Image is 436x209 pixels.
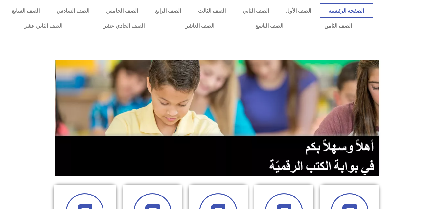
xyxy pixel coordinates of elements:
[3,18,83,34] a: الصف الثاني عشر
[147,3,190,18] a: الصف الرابع
[277,3,320,18] a: الصف الأول
[190,3,234,18] a: الصف الثالث
[165,18,235,34] a: الصف العاشر
[98,3,147,18] a: الصف الخامس
[235,18,304,34] a: الصف التاسع
[83,18,165,34] a: الصف الحادي عشر
[234,3,278,18] a: الصف الثاني
[304,18,373,34] a: الصف الثامن
[320,3,373,18] a: الصفحة الرئيسية
[48,3,98,18] a: الصف السادس
[3,3,48,18] a: الصف السابع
